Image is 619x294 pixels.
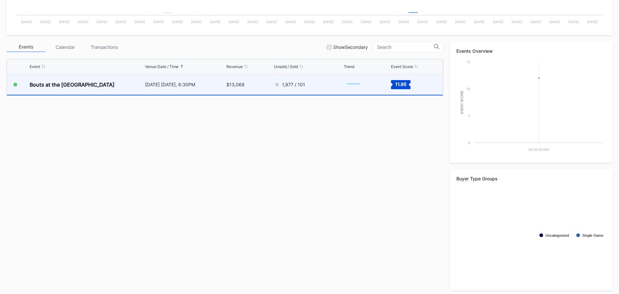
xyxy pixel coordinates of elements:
div: Events Overview [456,48,606,54]
text: 15 [466,60,470,64]
svg: Chart title [344,77,363,93]
text: [DATE] [229,20,239,24]
text: [DATE] [40,20,51,24]
div: Bouts at the [GEOGRAPHIC_DATA] [30,81,114,88]
text: [DATE] [531,20,541,24]
div: Unsold / Sold [274,64,298,69]
text: Uncategorized [545,233,569,237]
text: Event Score [460,91,464,114]
text: [DATE] [153,20,164,24]
text: [DATE] [210,20,221,24]
text: [DATE] [361,20,371,24]
div: Transactions [85,42,124,52]
text: [DATE] [78,20,88,24]
div: Trend [344,64,354,69]
div: Revenue [226,64,243,69]
text: 11.95 [395,81,406,87]
div: Show Secondary [333,44,368,50]
text: [DATE] [493,20,504,24]
div: $13,068 [226,82,245,87]
text: 10 [466,87,470,91]
text: Single Game [582,233,603,237]
text: [DATE] [417,20,428,24]
text: [DATE] [568,20,579,24]
div: Event [30,64,40,69]
text: [DATE] [549,20,560,24]
text: [DATE] [474,20,485,24]
svg: Chart title [456,186,606,284]
text: [DATE] [436,20,447,24]
text: [DATE] [323,20,334,24]
div: Event Score [391,64,413,69]
text: 5 [468,114,470,118]
text: [DATE] [512,20,522,24]
text: [DATE] [285,20,296,24]
text: [DATE] [398,20,409,24]
svg: Chart title [456,59,606,156]
div: Events [7,42,46,52]
text: [DATE] [380,20,390,24]
text: [DATE] [172,20,183,24]
div: 1,977 / 101 [282,82,305,87]
text: [DATE] [342,20,353,24]
text: [DATE] [266,20,277,24]
input: Search [377,45,434,50]
text: [DATE] [115,20,126,24]
text: [DATE] [191,20,202,24]
div: Calendar [46,42,85,52]
text: [DATE] [248,20,258,24]
text: [DATE] [587,20,598,24]
text: [DATE] [304,20,315,24]
div: Buyer Type Groups [456,176,606,181]
text: [DATE] [59,20,70,24]
div: [DATE] [DATE], 6:30PM [145,82,225,87]
text: [DATE] [134,20,145,24]
div: Venue Date / Time [145,64,179,69]
text: [DATE] [455,20,466,24]
text: [DATE] [97,20,107,24]
text: [DATE] [21,20,32,24]
text: 00:30:00.000 [529,147,549,151]
text: 0 [468,141,470,145]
